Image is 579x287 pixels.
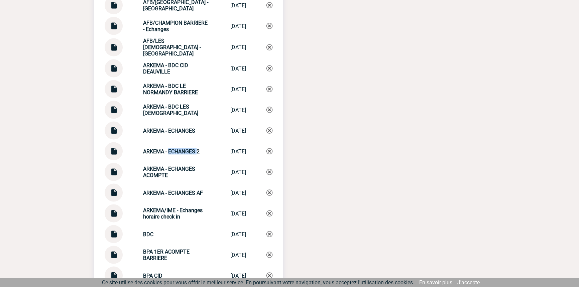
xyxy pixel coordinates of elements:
strong: ARKEMA/IME - Echanges horaire check in [143,207,203,220]
div: [DATE] [230,273,246,279]
img: Supprimer [266,2,272,8]
img: Supprimer [266,210,272,217]
div: [DATE] [230,2,246,9]
strong: BPA 1ER ACOMPTE BARRIERE [143,249,190,261]
div: [DATE] [230,65,246,72]
div: [DATE] [230,44,246,50]
div: [DATE] [230,252,246,258]
strong: ARKEMA - ECHANGES 2 [143,148,200,155]
img: Supprimer [266,169,272,175]
strong: ARKEMA - BDC CID DEAUVILLE [143,62,188,75]
div: [DATE] [230,210,246,217]
a: J'accepte [457,279,480,286]
img: Supprimer [266,86,272,92]
strong: AFB/CHAMPION BARRIERE - Echanges [143,20,208,32]
a: En savoir plus [419,279,452,286]
img: Supprimer [266,23,272,29]
div: [DATE] [230,86,246,93]
img: Supprimer [266,128,272,134]
img: Supprimer [266,148,272,154]
strong: ARKEMA - BDC LES [DEMOGRAPHIC_DATA] [143,104,198,116]
strong: BDC [143,231,153,238]
img: Supprimer [266,65,272,71]
img: Supprimer [266,190,272,196]
strong: ARKEMA - ECHANGES [143,128,195,134]
div: [DATE] [230,148,246,155]
img: Supprimer [266,107,272,113]
strong: ARKEMA - ECHANGES ACOMPTE [143,166,195,178]
strong: AFB/LES [DEMOGRAPHIC_DATA] - [GEOGRAPHIC_DATA] [143,38,201,57]
div: [DATE] [230,169,246,175]
strong: ARKEMA - ECHANGES AF [143,190,203,196]
strong: BPA CID [143,273,162,279]
div: [DATE] [230,231,246,238]
img: Supprimer [266,273,272,279]
div: [DATE] [230,128,246,134]
div: [DATE] [230,23,246,29]
img: Supprimer [266,44,272,50]
span: Ce site utilise des cookies pour vous offrir le meilleur service. En poursuivant votre navigation... [102,279,414,286]
strong: ARKEMA - BDC LE NORMANDY BARRIERE [143,83,198,96]
div: [DATE] [230,190,246,196]
div: [DATE] [230,107,246,113]
img: Supprimer [266,252,272,258]
img: Supprimer [266,231,272,237]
